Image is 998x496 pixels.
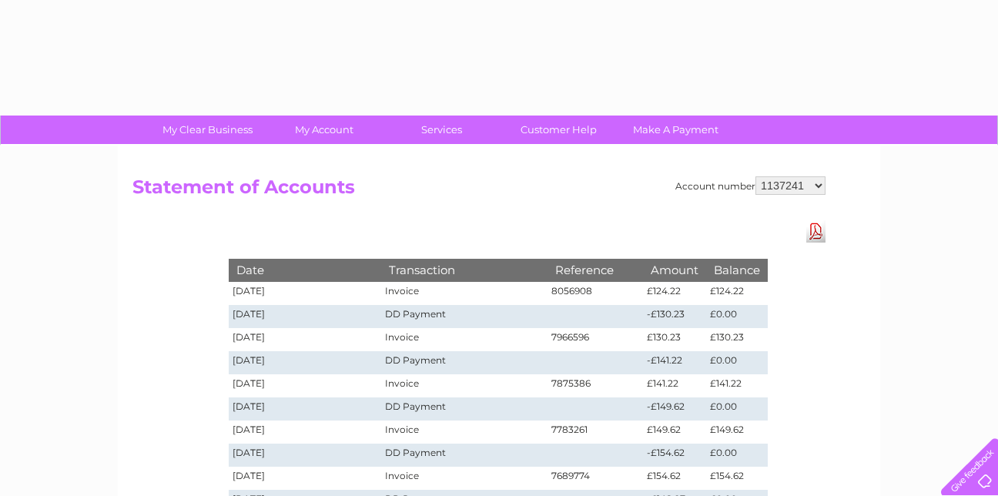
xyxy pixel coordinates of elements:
[643,444,706,467] td: -£154.62
[381,467,548,490] td: Invoice
[381,259,548,281] th: Transaction
[229,397,381,421] td: [DATE]
[229,467,381,490] td: [DATE]
[643,259,706,281] th: Amount
[229,259,381,281] th: Date
[495,116,622,144] a: Customer Help
[548,374,643,397] td: 7875386
[229,421,381,444] td: [DATE]
[229,374,381,397] td: [DATE]
[381,374,548,397] td: Invoice
[229,328,381,351] td: [DATE]
[229,282,381,305] td: [DATE]
[643,421,706,444] td: £149.62
[548,259,643,281] th: Reference
[643,374,706,397] td: £141.22
[675,176,826,195] div: Account number
[229,305,381,328] td: [DATE]
[706,421,768,444] td: £149.62
[132,176,826,206] h2: Statement of Accounts
[229,351,381,374] td: [DATE]
[548,328,643,351] td: 7966596
[548,467,643,490] td: 7689774
[706,397,768,421] td: £0.00
[381,397,548,421] td: DD Payment
[381,444,548,467] td: DD Payment
[706,444,768,467] td: £0.00
[144,116,271,144] a: My Clear Business
[548,282,643,305] td: 8056908
[548,421,643,444] td: 7783261
[381,305,548,328] td: DD Payment
[261,116,388,144] a: My Account
[229,444,381,467] td: [DATE]
[643,397,706,421] td: -£149.62
[643,305,706,328] td: -£130.23
[706,351,768,374] td: £0.00
[612,116,739,144] a: Make A Payment
[706,374,768,397] td: £141.22
[643,351,706,374] td: -£141.22
[806,220,826,243] a: Download Pdf
[381,328,548,351] td: Invoice
[706,467,768,490] td: £154.62
[643,328,706,351] td: £130.23
[706,328,768,351] td: £130.23
[706,305,768,328] td: £0.00
[643,467,706,490] td: £154.62
[381,282,548,305] td: Invoice
[378,116,505,144] a: Services
[381,351,548,374] td: DD Payment
[381,421,548,444] td: Invoice
[643,282,706,305] td: £124.22
[706,259,768,281] th: Balance
[706,282,768,305] td: £124.22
